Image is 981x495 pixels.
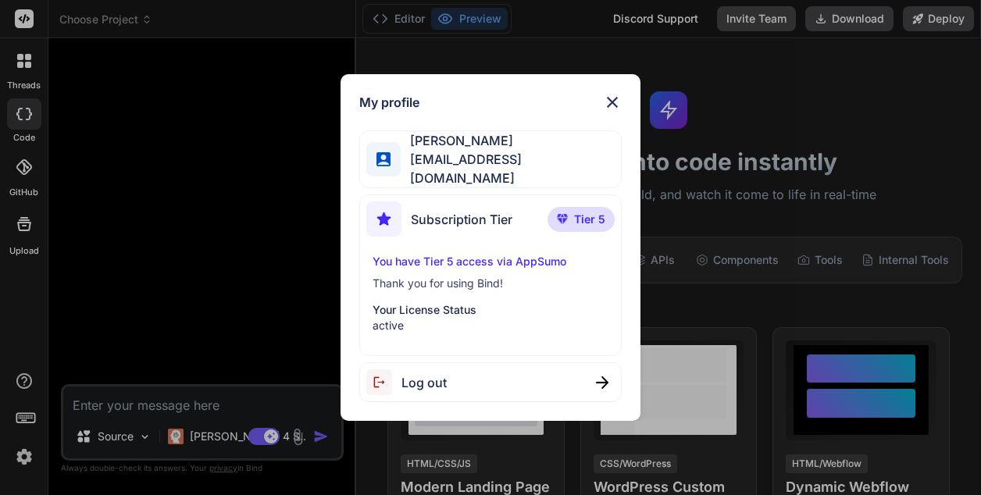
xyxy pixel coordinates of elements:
img: close [596,376,608,389]
p: Thank you for using Bind! [373,276,608,291]
span: [EMAIL_ADDRESS][DOMAIN_NAME] [401,150,621,187]
img: profile [376,152,391,166]
img: premium [557,214,568,223]
p: Your License Status [373,302,608,318]
img: logout [366,369,401,395]
span: Log out [401,373,447,392]
span: [PERSON_NAME] [401,131,621,150]
img: close [603,93,622,112]
p: active [373,318,608,333]
span: Subscription Tier [411,210,512,229]
span: Tier 5 [574,212,605,227]
h1: My profile [359,93,419,112]
p: You have Tier 5 access via AppSumo [373,254,608,269]
img: subscription [366,201,401,237]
